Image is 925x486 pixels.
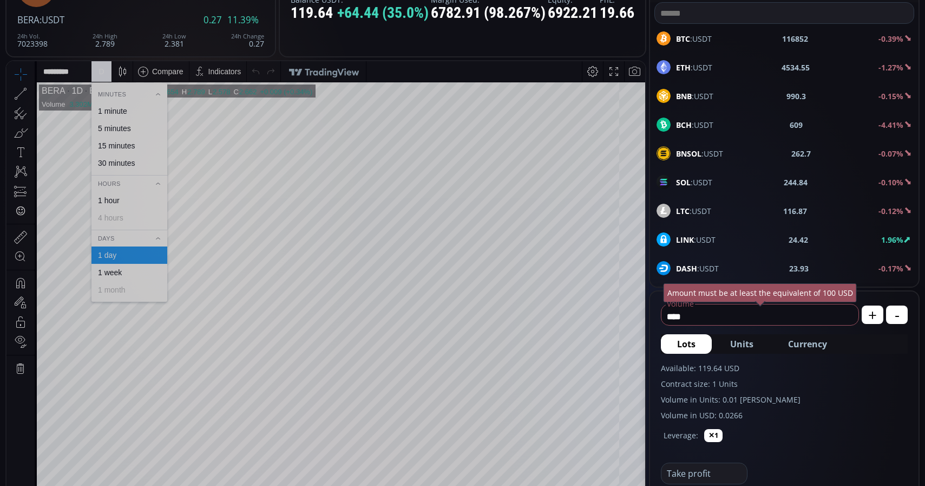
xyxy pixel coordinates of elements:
b: 244.84 [784,177,808,188]
span: Currency [788,338,827,351]
button: Units [714,334,770,354]
label: Contract size: 1 Units [661,378,908,390]
button: ✕1 [704,429,723,442]
span: BERA [17,14,40,26]
label: Available: 119.64 USD [661,362,908,374]
span: :USDT [676,119,713,131]
b: LTC [676,206,690,216]
div: 2.654 [154,27,172,35]
b: -1.27% [878,62,903,73]
div: H [175,27,181,35]
span: :USDT [676,177,712,188]
div:  [10,145,18,155]
div: 7023398 [17,33,48,48]
b: LINK [676,235,694,245]
b: BTC [676,34,690,44]
div: 30 minutes [91,98,128,106]
b: SOL [676,177,691,187]
div: Compare [146,6,177,15]
span: 11.39% [227,15,259,25]
b: -0.07% [878,148,903,159]
button: + [862,306,883,324]
b: 23.93 [789,263,809,274]
b: -4.41% [878,120,903,130]
div: 1 minute [91,46,121,54]
div: 3.302M [63,39,86,47]
span: Lots [677,338,696,351]
b: 4534.55 [782,62,810,73]
div: 1 hour [91,135,113,144]
button: Currency [772,334,843,354]
div: 0.27 [231,33,264,48]
label: Leverage: [664,430,698,441]
div: 6782.91 (98.267%) [431,5,546,22]
div: Berachain [76,25,122,35]
b: BCH [676,120,692,130]
span: :USDT [676,62,712,73]
span: :USDT [676,205,711,217]
b: 609 [790,119,803,131]
span: 0.27 [204,15,222,25]
div: 19.66 [600,5,634,22]
div: Hours [85,116,161,128]
span: :USDT [676,234,716,245]
div: 24h High [93,33,117,40]
b: BNB [676,91,692,101]
b: 116.87 [783,205,807,217]
div: 1m [88,475,99,484]
span: :USDT [40,14,64,26]
div: D [92,6,97,15]
div: 1 week [91,207,115,216]
span: +64.44 (35.0%) [337,5,429,22]
div: 5 minutes [91,63,124,72]
div: 1 day [91,190,110,198]
b: -0.10% [878,177,903,187]
div: +0.009 (+0.34%) [253,27,306,35]
b: 262.7 [791,148,811,159]
div: 1d [122,475,131,484]
div: log [600,475,611,484]
b: 24.42 [789,234,808,245]
span: :USDT [676,263,719,274]
b: DASH [676,263,697,274]
button: Lots [661,334,712,354]
div: Minutes [85,27,161,39]
b: -0.15% [878,91,903,101]
b: 990.3 [786,90,806,102]
span: :USDT [676,148,723,159]
div: auto [618,475,633,484]
div: 24h Low [162,33,186,40]
div: Days [85,171,161,183]
div: Indicators [202,6,235,15]
b: -0.12% [878,206,903,216]
button: - [886,306,908,324]
div: C [227,27,232,35]
label: Volume in USD: 0.0266 [661,410,908,421]
div: 2.789 [93,33,117,48]
div: 5d [107,475,115,484]
div: 1D [59,25,76,35]
div: 119.64 [291,5,429,22]
div: Amount must be at least the equivalent of 100 USD [664,283,857,302]
div: BERA [35,25,59,35]
b: -0.39% [878,34,903,44]
div: 2.381 [162,33,186,48]
div: Volume [35,39,58,47]
div: 2.578 [206,27,224,35]
div: 2.662 [233,27,251,35]
div: 4 hours [91,152,117,161]
div: L [202,27,206,35]
b: -0.17% [878,263,903,274]
div: Hide Drawings Toolbar [25,444,30,458]
b: ETH [676,62,691,73]
span: :USDT [676,90,713,102]
div: 3m [70,475,81,484]
div: 15 minutes [91,80,128,89]
div: 24h Change [231,33,264,40]
div: 1 month [91,224,119,233]
b: BNSOL [676,148,701,159]
div: 1y [55,475,63,484]
div: 24h Vol. [17,33,48,40]
b: 116852 [782,33,808,44]
div: 6922.21 [548,5,598,22]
